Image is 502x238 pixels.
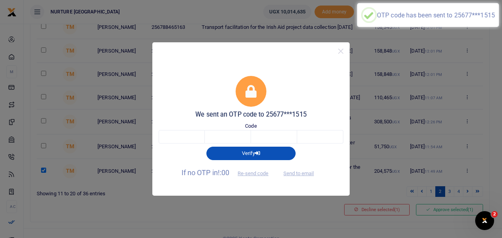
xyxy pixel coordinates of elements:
span: If no OTP in [182,168,275,177]
h5: We sent an OTP code to 25677***1515 [159,111,343,119]
button: Close [335,45,347,57]
div: OTP code has been sent to 25677***1515 [377,11,495,19]
button: Verify [206,147,296,160]
label: Code [245,122,257,130]
span: !:00 [218,168,229,177]
span: 2 [491,211,498,217]
iframe: Intercom live chat [475,211,494,230]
